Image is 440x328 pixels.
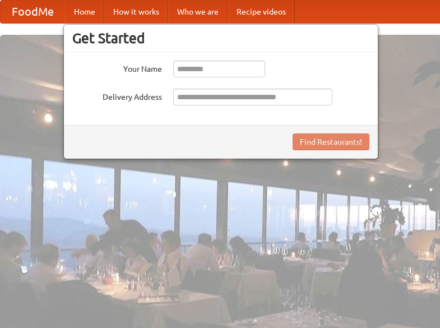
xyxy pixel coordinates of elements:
[104,1,168,23] a: How it works
[1,1,65,23] a: FoodMe
[228,1,295,23] a: Recipe videos
[72,30,369,47] h3: Get Started
[72,89,162,103] label: Delivery Address
[65,1,104,23] a: Home
[168,1,228,23] a: Who we are
[72,61,162,75] label: Your Name
[293,133,369,150] button: Find Restaurants!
